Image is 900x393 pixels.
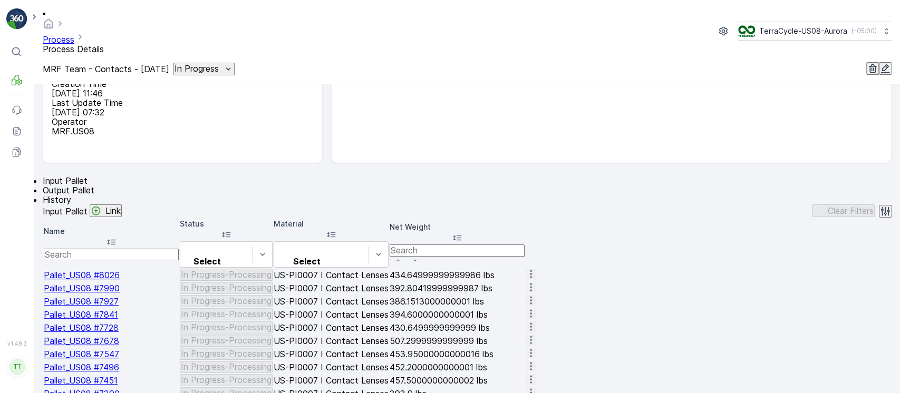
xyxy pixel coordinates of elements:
[274,269,389,281] td: US-PI0007 I Contact Lenses
[52,126,311,136] p: MRF.US08
[390,222,525,232] p: Net Weight
[180,295,273,307] button: In Progress-Processing
[175,64,219,73] p: In Progress
[52,98,311,107] p: Last Update Time
[44,270,120,280] a: Pallet_US08 #8026
[390,269,525,281] td: 434.64999999999986 lbs
[9,358,26,375] div: TT
[6,340,27,347] span: v 1.49.3
[43,175,88,186] span: Input Pallet
[274,374,389,386] td: US-PI0007 I Contact Lenses
[52,89,311,98] p: [DATE] 11:46
[173,63,235,75] button: In Progress
[759,26,847,36] p: TerraCycle-US08-Aurora
[278,257,335,266] p: Select
[181,336,272,345] p: In Progress-Processing
[44,296,119,307] a: Pallet_US08 #7927
[851,27,877,35] p: ( -05:00 )
[52,117,311,126] p: Operator
[180,321,273,333] button: In Progress-Processing
[274,282,389,294] td: US-PI0007 I Contact Lenses
[812,204,875,217] button: Clear Filters
[6,349,27,385] button: TT
[181,375,272,385] p: In Progress-Processing
[181,322,272,332] p: In Progress-Processing
[828,206,874,215] p: Clear Filters
[43,21,54,32] a: Homepage
[180,348,273,359] button: In Progress-Processing
[44,322,119,333] a: Pallet_US08 #7728
[390,335,525,347] td: 507.2999999999999 lbs
[180,374,273,386] button: In Progress-Processing
[274,321,389,333] td: US-PI0007 I Contact Lenses
[180,282,273,293] button: In Progress-Processing
[43,34,74,45] a: Process
[274,219,389,229] p: Material
[274,361,389,373] td: US-PI0007 I Contact Lenses
[44,362,119,372] a: Pallet_US08 #7496
[181,270,272,279] p: In Progress-Processing
[52,107,311,117] p: [DATE] 07:32
[43,194,71,205] span: History
[390,374,525,386] td: 457.5000000000002 lbs
[6,8,27,30] img: logo
[185,257,230,266] p: Select
[390,308,525,320] td: 394.6000000000001 lbs
[43,207,88,216] p: Input Pallet
[181,309,272,319] p: In Progress-Processing
[274,295,389,307] td: US-PI0007 I Contact Lenses
[181,362,272,371] p: In Progress-Processing
[44,226,179,237] p: Name
[180,269,273,280] button: In Progress-Processing
[738,22,892,41] button: TerraCycle-US08-Aurora(-05:00)
[43,44,104,54] span: Process Details
[390,282,525,294] td: 392.80419999999987 lbs
[44,349,119,359] a: Pallet_US08 #7547
[180,308,273,320] button: In Progress-Processing
[390,244,525,256] input: Search
[105,206,121,215] p: Link
[390,295,525,307] td: 386.1513000000001 lbs
[181,283,272,292] p: In Progress-Processing
[43,64,169,74] p: MRF Team - Contacts - [DATE]
[43,185,94,195] span: Output Pallet
[274,308,389,320] td: US-PI0007 I Contact Lenses
[390,348,525,360] td: 453.95000000000016 lbs
[181,296,272,306] p: In Progress-Processing
[44,309,118,320] a: Pallet_US08 #7841
[180,219,273,229] p: Status
[44,249,179,260] input: Search
[390,321,525,333] td: 430.6499999999999 lbs
[44,336,119,346] a: Pallet_US08 #7678
[738,25,755,37] img: image_ci7OI47.png
[180,335,273,346] button: In Progress-Processing
[180,361,273,372] button: In Progress-Processing
[181,349,272,358] p: In Progress-Processing
[44,283,120,293] a: Pallet_US08 #7990
[274,335,389,347] td: US-PI0007 I Contact Lenses
[274,348,389,360] td: US-PI0007 I Contact Lenses
[390,361,525,373] td: 452.2000000000001 lbs
[44,375,118,386] a: Pallet_US08 #7451
[90,204,122,217] button: Link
